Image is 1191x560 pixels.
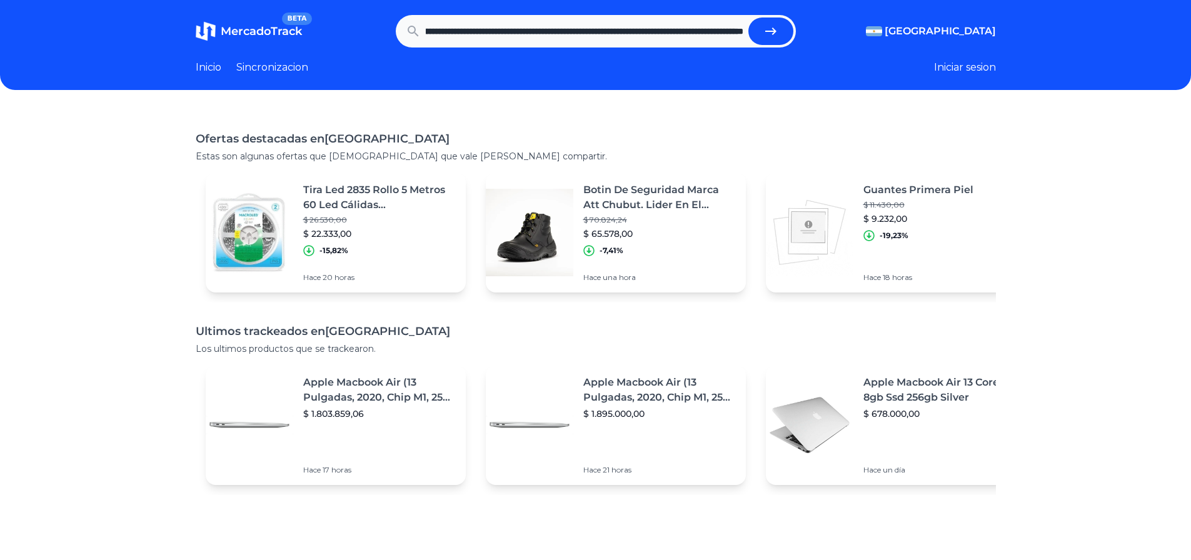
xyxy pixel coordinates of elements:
a: Sincronizacion [236,60,308,75]
p: Hace 18 horas [863,272,973,282]
p: Estas son algunas ofertas que [DEMOGRAPHIC_DATA] que vale [PERSON_NAME] compartir. [196,150,996,162]
img: Featured image [766,189,853,276]
p: Hace 20 horas [303,272,456,282]
img: Argentina [866,26,882,36]
img: Featured image [206,381,293,469]
p: Hace un día [863,465,1016,475]
p: $ 26.530,00 [303,215,456,225]
p: $ 678.000,00 [863,407,1016,420]
p: Hace una hora [583,272,736,282]
img: Featured image [766,381,853,469]
span: MercadoTrack [221,24,302,38]
span: BETA [282,12,311,25]
p: $ 70.824,24 [583,215,736,225]
a: Featured imageBotin De Seguridad Marca Att Chubut. Lider En El [PERSON_NAME]$ 70.824,24$ 65.578,0... [486,172,746,292]
p: $ 22.333,00 [303,227,456,240]
p: Los ultimos productos que se trackearon. [196,342,996,355]
h1: Ofertas destacadas en [GEOGRAPHIC_DATA] [196,130,996,147]
p: Botin De Seguridad Marca Att Chubut. Lider En El [PERSON_NAME] [583,182,736,212]
a: Featured imageApple Macbook Air 13 Core I5 8gb Ssd 256gb Silver$ 678.000,00Hace un día [766,365,1026,485]
p: -7,41% [600,246,623,256]
p: Hace 21 horas [583,465,736,475]
p: Apple Macbook Air 13 Core I5 8gb Ssd 256gb Silver [863,375,1016,405]
p: $ 1.895.000,00 [583,407,736,420]
span: [GEOGRAPHIC_DATA] [885,24,996,39]
p: -19,23% [880,231,908,241]
a: MercadoTrackBETA [196,21,302,41]
p: Apple Macbook Air (13 Pulgadas, 2020, Chip M1, 256 Gb De Ssd, 8 Gb De Ram) - Plata [583,375,736,405]
button: [GEOGRAPHIC_DATA] [866,24,996,39]
p: Apple Macbook Air (13 Pulgadas, 2020, Chip M1, 256 Gb De Ssd, 8 Gb De Ram) - Plata [303,375,456,405]
p: Tira Led 2835 Rollo 5 Metros 60 Led Cálidas [PERSON_NAME] Ip45 [303,182,456,212]
p: $ 9.232,00 [863,212,973,225]
a: Featured imageApple Macbook Air (13 Pulgadas, 2020, Chip M1, 256 Gb De Ssd, 8 Gb De Ram) - Plata$... [206,365,466,485]
p: $ 11.430,00 [863,200,973,210]
p: $ 1.803.859,06 [303,407,456,420]
img: Featured image [486,381,573,469]
button: Iniciar sesion [934,60,996,75]
a: Featured imageTira Led 2835 Rollo 5 Metros 60 Led Cálidas [PERSON_NAME] Ip45$ 26.530,00$ 22.333,0... [206,172,466,292]
a: Featured imageGuantes Primera Piel$ 11.430,00$ 9.232,00-19,23%Hace 18 horas [766,172,1026,292]
img: Featured image [206,189,293,276]
p: -15,82% [319,246,348,256]
h1: Ultimos trackeados en [GEOGRAPHIC_DATA] [196,322,996,340]
img: MercadoTrack [196,21,216,41]
p: Hace 17 horas [303,465,456,475]
img: Featured image [486,189,573,276]
a: Inicio [196,60,221,75]
a: Featured imageApple Macbook Air (13 Pulgadas, 2020, Chip M1, 256 Gb De Ssd, 8 Gb De Ram) - Plata$... [486,365,746,485]
p: Guantes Primera Piel [863,182,973,197]
p: $ 65.578,00 [583,227,736,240]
